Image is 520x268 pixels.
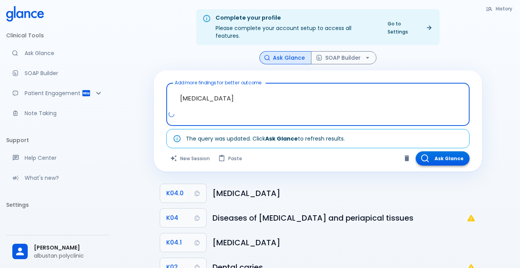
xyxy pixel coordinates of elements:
a: Get help from our support team [6,149,109,166]
button: SOAP Builder [311,51,376,65]
strong: Ask Glance [265,135,298,142]
a: Advanced note-taking [6,105,109,122]
button: Clear [401,152,413,164]
li: Clinical Tools [6,26,109,45]
button: Copy Code K04.0 to clipboard [160,184,206,203]
svg: K04: Not a billable code [466,213,476,223]
p: Ask Glance [25,49,103,57]
a: Go to Settings [383,18,436,37]
button: Copy Code K04 to clipboard [160,209,206,227]
h6: Pulpitis [212,187,476,199]
li: Support [6,131,109,149]
button: Ask Glance [416,151,470,166]
button: Copy Code K04.1 to clipboard [160,233,206,252]
a: Docugen: Compose a clinical documentation in seconds [6,65,109,82]
p: Note Taking [25,109,103,117]
label: Add more findings for better outcome [175,79,262,86]
li: Settings [6,196,109,214]
div: Recent updates and feature releases [6,169,109,186]
div: Please complete your account setup to access all features. [216,12,377,43]
button: Paste from clipboard [214,151,247,166]
button: Ask Glance [259,51,311,65]
h6: Diseases of pulp and periapical tissues [212,212,466,224]
div: Patient Reports & Referrals [6,85,109,102]
h6: Necrosis of pulp [212,236,476,249]
span: [PERSON_NAME] [34,244,103,252]
div: Complete your profile [216,14,377,22]
div: [PERSON_NAME]albustan polyclinic [6,238,109,265]
div: The query was updated. Click to refresh results. [186,132,345,146]
span: K04 [166,213,178,223]
p: Patient Engagement [25,89,82,97]
a: Moramiz: Find ICD10AM codes instantly [6,45,109,62]
span: K04.0 [166,188,184,199]
button: History [482,3,517,14]
textarea: [MEDICAL_DATA] [172,86,464,111]
span: K04.1 [166,237,182,248]
p: What's new? [25,174,103,182]
p: albustan polyclinic [34,252,103,260]
p: SOAP Builder [25,69,103,77]
p: Help Center [25,154,103,162]
button: Clears all inputs and results. [166,151,214,166]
